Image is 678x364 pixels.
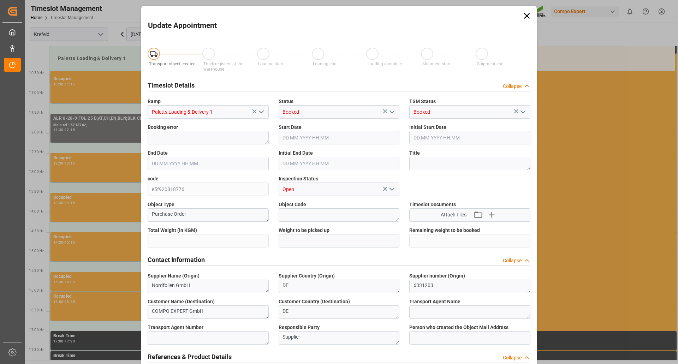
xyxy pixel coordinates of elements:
[477,61,504,66] span: Shipment end
[409,272,465,280] span: Supplier number (Origin)
[148,149,168,157] span: End Date
[409,324,509,331] span: Person who created the Object Mail Address
[409,298,460,305] span: Transport Agent Name
[148,280,269,293] textarea: Nordfolien GmbH
[503,83,522,90] div: Collapse
[148,305,269,319] textarea: COMPO EXPERT GmbH
[148,227,197,234] span: Total Weight (in KGM)
[279,149,313,157] span: Initial End Date
[148,298,215,305] span: Customer Name (Destination)
[148,175,159,183] span: code
[148,80,195,90] h2: Timeslot Details
[255,107,266,118] button: open menu
[409,149,420,157] span: Title
[409,227,480,234] span: Remaining weight to be booked
[279,272,335,280] span: Supplier Country (Origin)
[409,124,446,131] span: Initial Start Date
[517,107,528,118] button: open menu
[148,98,161,105] span: Ramp
[148,272,200,280] span: Supplier Name (Origin)
[279,105,400,119] input: Type to search/select
[148,201,174,208] span: Object Type
[148,20,217,31] h2: Update Appointment
[148,324,203,331] span: Transport Agent Number
[368,61,402,66] span: Loading complete
[386,184,397,195] button: open menu
[148,124,178,131] span: Booking error
[279,298,350,305] span: Customer Country (Destination)
[279,131,400,144] input: DD.MM.YYYY HH:MM
[279,124,302,131] span: Start Date
[148,208,269,222] textarea: Purchase Order
[203,61,243,72] span: Truck registers at the warehouse
[503,354,522,362] div: Collapse
[409,280,530,293] textarea: 6331203
[148,352,232,362] h2: References & Product Details
[279,175,318,183] span: Inspection Status
[422,61,451,66] span: Shipment start
[149,61,196,66] span: Transport object created
[279,157,400,170] input: DD.MM.YYYY HH:MM
[148,157,269,170] input: DD.MM.YYYY HH:MM
[409,98,436,105] span: TSM Status
[279,227,329,234] span: Weight to be picked up
[386,107,397,118] button: open menu
[313,61,337,66] span: Loading end
[148,255,205,264] h2: Contact Information
[279,280,400,293] textarea: DE
[409,131,530,144] input: DD.MM.YYYY HH:MM
[148,105,269,119] input: Type to search/select
[409,201,456,208] span: Timeslot Documents
[279,331,400,345] textarea: Supplier
[279,98,293,105] span: Status
[258,61,284,66] span: Loading start
[503,257,522,264] div: Collapse
[279,201,306,208] span: Object Code
[279,324,320,331] span: Responsible Party
[279,305,400,319] textarea: DE
[441,211,466,219] span: Attach Files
